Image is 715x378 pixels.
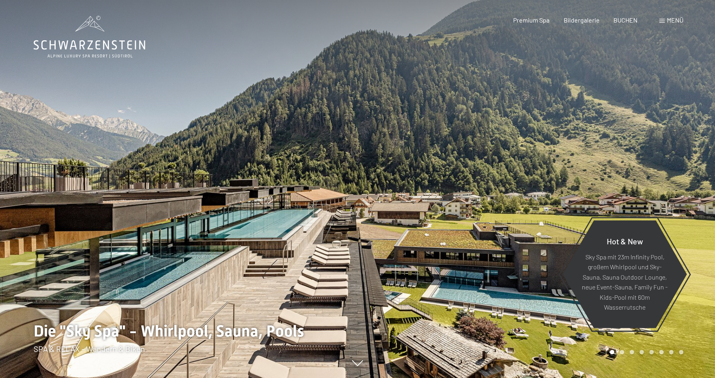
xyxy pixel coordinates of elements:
[607,236,643,246] span: Hot & New
[649,350,654,354] div: Carousel Page 5
[582,251,668,312] p: Sky Spa mit 23m Infinity Pool, großem Whirlpool und Sky-Sauna, Sauna Outdoor Lounge, neue Event-S...
[613,16,638,24] a: BUCHEN
[562,220,687,329] a: Hot & New Sky Spa mit 23m Infinity Pool, großem Whirlpool und Sky-Sauna, Sauna Outdoor Lounge, ne...
[640,350,644,354] div: Carousel Page 4
[659,350,664,354] div: Carousel Page 6
[620,350,624,354] div: Carousel Page 2
[669,350,674,354] div: Carousel Page 7
[610,350,614,354] div: Carousel Page 1 (Current Slide)
[679,350,683,354] div: Carousel Page 8
[630,350,634,354] div: Carousel Page 3
[607,350,683,354] div: Carousel Pagination
[564,16,600,24] a: Bildergalerie
[667,16,683,24] span: Menü
[513,16,549,24] a: Premium Spa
